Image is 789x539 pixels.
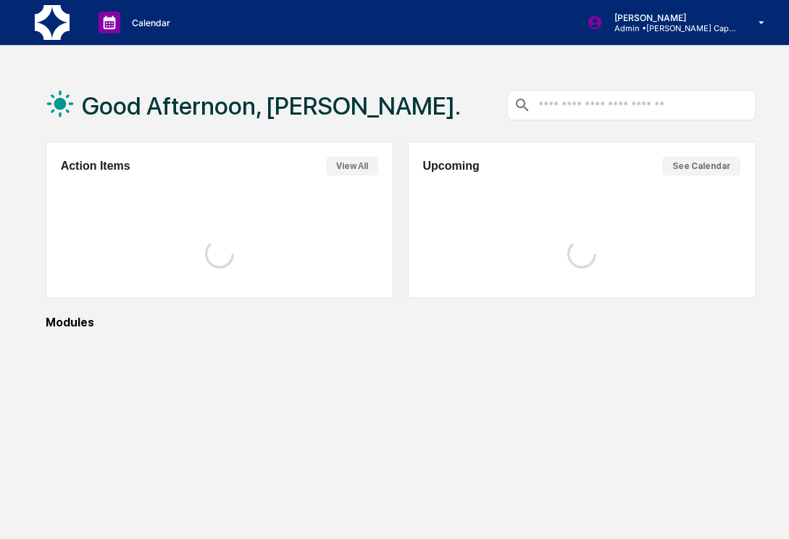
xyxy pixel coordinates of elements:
button: View All [326,157,378,176]
p: [PERSON_NAME] [603,12,738,23]
h1: Good Afternoon, [PERSON_NAME]. [82,91,461,120]
div: Modules [46,316,756,329]
p: Admin • [PERSON_NAME] Capital [603,23,738,33]
button: See Calendar [662,157,740,176]
h2: Upcoming [423,160,480,173]
h2: Action Items [61,160,130,173]
img: logo [35,5,70,40]
p: Calendar [120,17,178,28]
